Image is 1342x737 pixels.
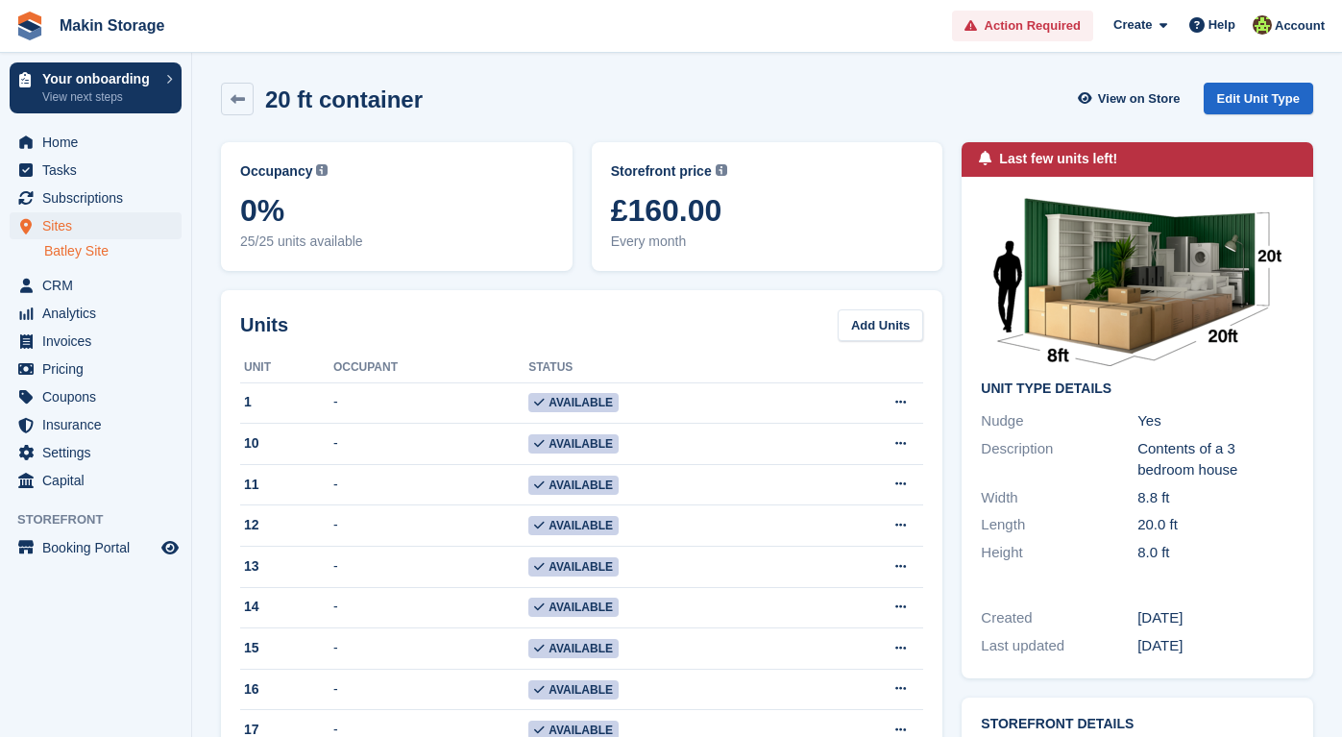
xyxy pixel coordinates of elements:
span: Every month [611,232,924,252]
span: 25/25 units available [240,232,553,252]
div: 8.0 ft [1137,542,1294,564]
span: Insurance [42,411,158,438]
div: 20.0 ft [1137,514,1294,536]
a: menu [10,300,182,327]
span: Subscriptions [42,184,158,211]
span: Pricing [42,356,158,382]
a: Preview store [159,536,182,559]
span: Available [528,516,619,535]
div: 11 [240,475,333,495]
span: Available [528,476,619,495]
span: Capital [42,467,158,494]
div: Description [981,438,1137,481]
a: menu [10,534,182,561]
td: - [333,505,528,547]
h2: 20 ft container [265,86,423,112]
div: 1 [240,392,333,412]
img: icon-info-grey-7440780725fd019a000dd9b08b2336e03edf1995a4989e88bcd33f0948082b44.svg [716,164,727,176]
a: Add Units [838,309,923,341]
div: [DATE] [1137,635,1294,657]
a: menu [10,467,182,494]
span: CRM [42,272,158,299]
span: Account [1275,16,1325,36]
a: menu [10,129,182,156]
h2: Units [240,310,288,339]
td: - [333,587,528,628]
span: Storefront [17,510,191,529]
p: Your onboarding [42,72,157,86]
a: Action Required [952,11,1093,42]
td: - [333,547,528,588]
a: menu [10,356,182,382]
a: menu [10,157,182,184]
a: View on Store [1076,83,1188,114]
span: Invoices [42,328,158,355]
a: Edit Unit Type [1204,83,1313,114]
a: Batley Site [44,242,182,260]
div: Last updated [981,635,1137,657]
p: View next steps [42,88,157,106]
div: Yes [1137,410,1294,432]
img: MakinStorage_V001.png [993,196,1281,366]
div: Width [981,487,1137,509]
span: Occupancy [240,161,312,182]
div: 8.8 ft [1137,487,1294,509]
span: Sites [42,212,158,239]
div: 10 [240,433,333,454]
th: Status [528,353,801,383]
td: - [333,628,528,670]
a: menu [10,184,182,211]
div: Length [981,514,1137,536]
a: menu [10,272,182,299]
span: Analytics [42,300,158,327]
div: 13 [240,556,333,577]
a: Makin Storage [52,10,172,41]
a: menu [10,383,182,410]
td: - [333,669,528,710]
span: Available [528,434,619,454]
span: Help [1208,15,1235,35]
span: £160.00 [611,193,924,228]
a: menu [10,212,182,239]
span: 0% [240,193,553,228]
span: Booking Portal [42,534,158,561]
div: 12 [240,515,333,535]
a: menu [10,411,182,438]
th: Unit [240,353,333,383]
span: Available [528,639,619,658]
span: Home [42,129,158,156]
div: Height [981,542,1137,564]
span: Storefront price [611,161,712,182]
div: Last few units left! [999,149,1117,169]
div: 14 [240,597,333,617]
div: 16 [240,679,333,700]
h2: Storefront Details [981,717,1294,732]
span: Available [528,557,619,577]
a: menu [10,439,182,466]
span: Coupons [42,383,158,410]
img: icon-info-grey-7440780725fd019a000dd9b08b2336e03edf1995a4989e88bcd33f0948082b44.svg [316,164,328,176]
img: stora-icon-8386f47178a22dfd0bd8f6a31ec36ba5ce8667c1dd55bd0f319d3a0aa187defe.svg [15,12,44,40]
span: Tasks [42,157,158,184]
div: 15 [240,638,333,658]
span: Settings [42,439,158,466]
a: Your onboarding View next steps [10,62,182,113]
div: Nudge [981,410,1137,432]
span: Create [1113,15,1152,35]
div: Contents of a 3 bedroom house [1137,438,1294,481]
span: Available [528,598,619,617]
span: Available [528,393,619,412]
div: Created [981,607,1137,629]
h2: Unit Type details [981,381,1294,397]
span: Action Required [985,16,1081,36]
a: menu [10,328,182,355]
td: - [333,424,528,465]
th: Occupant [333,353,528,383]
img: Makin Storage Team [1253,15,1272,35]
td: - [333,382,528,424]
td: - [333,464,528,505]
div: [DATE] [1137,607,1294,629]
span: Available [528,680,619,700]
span: View on Store [1098,89,1181,109]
